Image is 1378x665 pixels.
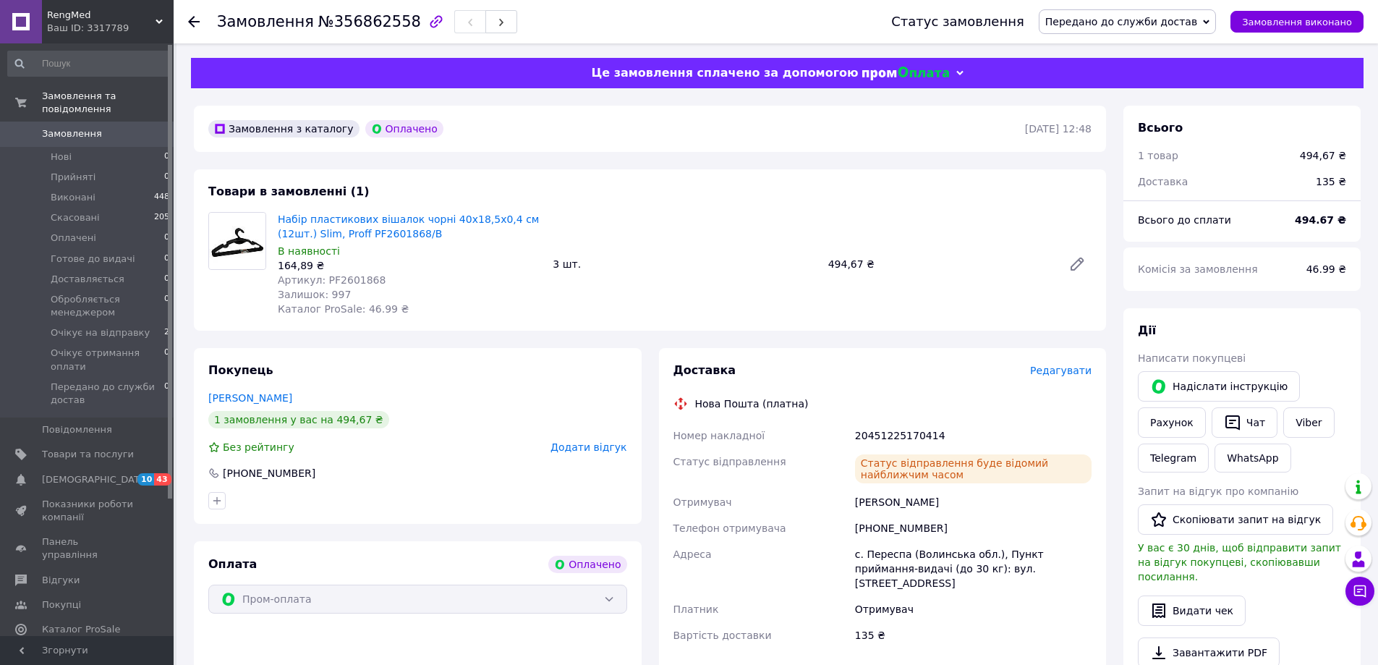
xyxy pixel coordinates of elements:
[1295,214,1346,226] b: 494.67 ₴
[1215,444,1290,473] a: WhatsApp
[1138,214,1231,226] span: Всього до сплати
[1138,596,1246,626] button: Видати чек
[1307,166,1355,198] div: 135 ₴
[1063,250,1092,279] a: Редагувати
[318,13,421,30] span: №356862558
[164,232,169,245] span: 0
[164,347,169,373] span: 0
[1230,11,1364,33] button: Замовлення виконано
[1138,407,1206,438] button: Рахунок
[208,185,370,198] span: Товари в замовленні (1)
[42,448,134,461] span: Товари та послуги
[852,423,1094,449] div: 20451225170414
[42,535,134,562] span: Панель управління
[891,14,1024,29] div: Статус замовлення
[692,397,812,411] div: Нова Пошта (платна)
[164,293,169,319] span: 0
[208,411,389,428] div: 1 замовлення у вас на 494,67 ₴
[673,522,786,534] span: Телефон отримувача
[42,473,149,486] span: [DEMOGRAPHIC_DATA]
[1025,123,1092,135] time: [DATE] 12:48
[51,151,72,164] span: Нові
[51,273,124,286] span: Доставляється
[365,120,443,137] div: Оплачено
[154,211,169,224] span: 205
[1030,365,1092,376] span: Редагувати
[1138,444,1209,473] a: Telegram
[164,273,169,286] span: 0
[7,51,171,77] input: Пошук
[278,213,539,240] a: Набір пластикових вішалок чорні 40х18,5х0,4 см (12шт.) Slim, Proff PF2601868/B
[1138,542,1341,583] span: У вас є 30 днів, щоб відправити запит на відгук покупцеві, скопіювавши посилання.
[208,557,257,571] span: Оплата
[1306,263,1346,275] span: 46.99 ₴
[1045,16,1197,27] span: Передано до служби достав
[1138,150,1178,161] span: 1 товар
[42,574,80,587] span: Відгуки
[51,191,95,204] span: Виконані
[223,441,294,453] span: Без рейтингу
[278,303,409,315] span: Каталог ProSale: 46.99 ₴
[673,496,732,508] span: Отримувач
[1283,407,1334,438] a: Viber
[591,66,858,80] span: Це замовлення сплачено за допомогою
[51,232,96,245] span: Оплачені
[47,22,174,35] div: Ваш ID: 3317789
[208,392,292,404] a: [PERSON_NAME]
[47,9,156,22] span: RengMed
[51,381,164,407] span: Передано до служби достав
[1300,148,1346,163] div: 494,67 ₴
[852,541,1094,596] div: с. Переспа (Волинська обл.), Пункт приймання-видачі (до 30 кг): вул. [STREET_ADDRESS]
[51,326,150,339] span: Очікує на відправку
[278,258,541,273] div: 164,89 ₴
[1138,504,1333,535] button: Скопіювати запит на відгук
[673,430,765,441] span: Номер накладної
[673,603,719,615] span: Платник
[862,67,949,80] img: evopay logo
[1212,407,1277,438] button: Чат
[673,630,772,641] span: Вартість доставки
[1138,176,1188,187] span: Доставка
[673,456,786,467] span: Статус відправлення
[51,347,164,373] span: Очікує отримання оплати
[42,498,134,524] span: Показники роботи компанії
[188,14,200,29] div: Повернутися назад
[278,245,340,257] span: В наявності
[51,253,135,266] span: Готове до видачі
[1138,352,1246,364] span: Написати покупцеві
[42,127,102,140] span: Замовлення
[208,120,360,137] div: Замовлення з каталогу
[822,254,1057,274] div: 494,67 ₴
[852,515,1094,541] div: [PHONE_NUMBER]
[42,598,81,611] span: Покупці
[1242,17,1352,27] span: Замовлення виконано
[673,548,712,560] span: Адреса
[164,326,169,339] span: 2
[42,423,112,436] span: Повідомлення
[278,274,386,286] span: Артикул: PF2601868
[164,171,169,184] span: 0
[852,489,1094,515] div: [PERSON_NAME]
[1138,121,1183,135] span: Всього
[51,171,95,184] span: Прийняті
[1138,323,1156,337] span: Дії
[548,556,626,573] div: Оплачено
[164,151,169,164] span: 0
[1138,486,1298,497] span: Запит на відгук про компанію
[852,622,1094,648] div: 135 ₴
[51,293,164,319] span: Обробляється менеджером
[1345,577,1374,606] button: Чат з покупцем
[42,623,120,636] span: Каталог ProSale
[154,191,169,204] span: 448
[1138,263,1258,275] span: Комісія за замовлення
[209,213,265,269] img: Набір пластикових вішалок чорні 40х18,5х0,4 см (12шт.) Slim, Proff PF2601868/B
[278,289,351,300] span: Залишок: 997
[547,254,822,274] div: 3 шт.
[154,473,171,486] span: 43
[550,441,626,453] span: Додати відгук
[164,253,169,266] span: 0
[217,13,314,30] span: Замовлення
[137,473,154,486] span: 10
[42,90,174,116] span: Замовлення та повідомлення
[1138,371,1300,402] button: Надіслати інструкцію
